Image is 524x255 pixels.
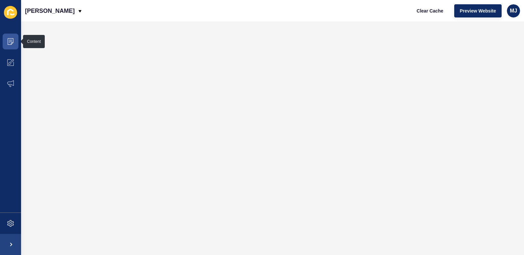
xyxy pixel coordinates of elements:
span: MJ [510,8,517,14]
div: Content [27,39,41,44]
span: Preview Website [460,8,496,14]
p: [PERSON_NAME] [25,3,75,19]
button: Preview Website [454,4,502,17]
button: Clear Cache [411,4,449,17]
span: Clear Cache [417,8,443,14]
